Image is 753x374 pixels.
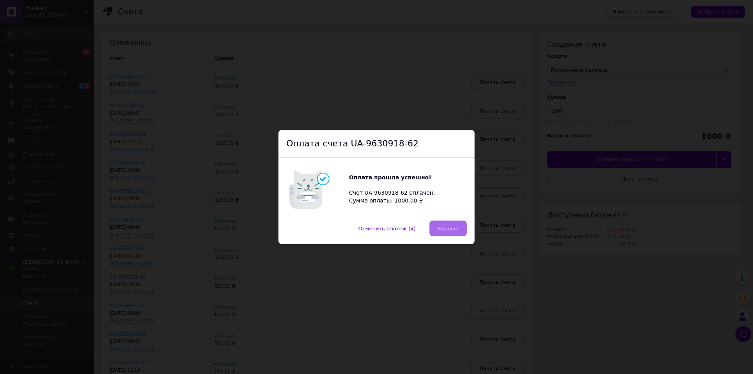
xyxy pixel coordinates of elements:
[349,174,431,181] b: Оплата прошла успешно!
[429,221,467,236] button: Хорошо
[349,174,443,204] div: Счет UA-9630918-62 оплачен. Сумма оплаты: 1000.00 ₴
[286,166,349,213] img: Котик говорит: Оплата прошла успешно!
[358,226,416,232] span: Отменить платеж (4)
[438,226,458,232] span: Хорошо
[350,221,424,236] button: Отменить платеж (4)
[278,130,475,158] div: Оплата счета UA-9630918-62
